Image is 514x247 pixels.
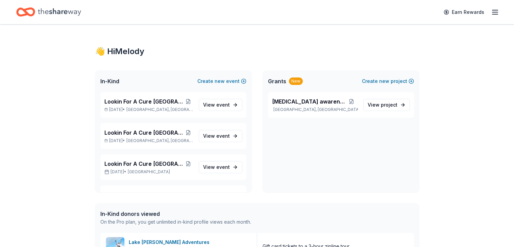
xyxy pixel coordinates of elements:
[289,77,303,85] div: New
[199,99,242,111] a: View event
[379,77,389,85] span: new
[216,164,230,170] span: event
[381,102,397,108] span: project
[126,138,193,143] span: [GEOGRAPHIC_DATA], [GEOGRAPHIC_DATA]
[104,138,193,143] p: [DATE] •
[216,102,230,108] span: event
[203,163,230,171] span: View
[272,107,358,112] p: [GEOGRAPHIC_DATA], [GEOGRAPHIC_DATA]
[126,107,193,112] span: [GEOGRAPHIC_DATA], [GEOGRAPHIC_DATA]
[440,6,488,18] a: Earn Rewards
[100,218,251,226] div: On the Pro plan, you get unlimited in-kind profile views each month.
[368,101,397,109] span: View
[199,161,242,173] a: View event
[216,133,230,139] span: event
[128,169,170,175] span: [GEOGRAPHIC_DATA]
[199,130,242,142] a: View event
[100,77,119,85] span: In-Kind
[104,107,193,112] p: [DATE] •
[363,99,410,111] a: View project
[104,191,183,199] span: Lookin For A Cure [GEOGRAPHIC_DATA]
[104,160,183,168] span: Lookin For A Cure [GEOGRAPHIC_DATA]
[203,132,230,140] span: View
[104,169,193,175] p: [DATE] •
[203,101,230,109] span: View
[362,77,414,85] button: Createnewproject
[268,77,286,85] span: Grants
[95,46,419,57] div: 👋 Hi Melody
[215,77,225,85] span: new
[104,129,183,137] span: Lookin For A Cure [GEOGRAPHIC_DATA]
[104,97,183,106] span: Lookin For A Cure [GEOGRAPHIC_DATA]
[100,210,251,218] div: In-Kind donors viewed
[16,4,81,20] a: Home
[272,97,345,106] span: [MEDICAL_DATA] awareness
[197,77,246,85] button: Createnewevent
[129,238,212,246] div: Lake [PERSON_NAME] Adventures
